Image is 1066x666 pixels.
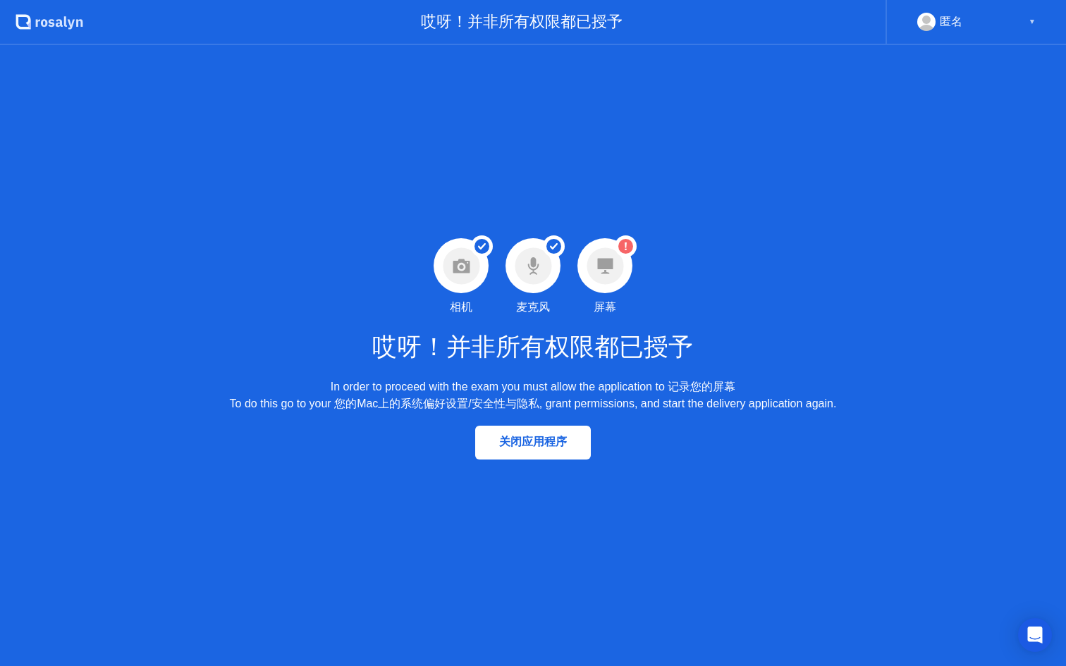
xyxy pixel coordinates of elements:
div: 相机 [450,299,472,316]
div: In order to proceed with the exam you must allow the application to 记录您的屏幕 To do this go to your ... [230,378,837,412]
button: 关闭应用程序 [475,426,591,460]
div: 屏幕 [594,299,616,316]
h1: 哎呀！并非所有权限都已授予 [372,328,693,366]
div: 匿名 [940,13,962,31]
div: Open Intercom Messenger [1018,618,1052,652]
div: ▼ [1029,13,1036,31]
div: 关闭应用程序 [479,435,587,450]
div: 麦克风 [516,299,550,316]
